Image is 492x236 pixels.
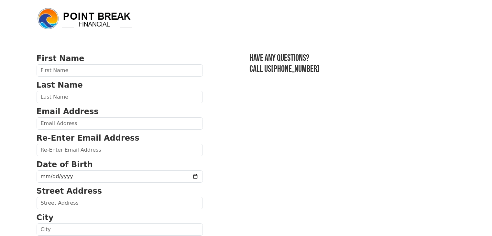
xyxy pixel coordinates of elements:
[37,223,203,236] input: City
[37,187,102,196] strong: Street Address
[37,134,139,143] strong: Re-Enter Email Address
[37,64,203,77] input: First Name
[37,80,83,90] strong: Last Name
[271,64,320,74] a: [PHONE_NUMBER]
[37,7,134,30] img: logo.png
[37,197,203,209] input: Street Address
[249,64,456,75] h3: Call us
[37,107,99,116] strong: Email Address
[37,91,203,103] input: Last Name
[249,53,456,64] h3: Have any questions?
[37,54,84,63] strong: First Name
[37,144,203,156] input: Re-Enter Email Address
[37,160,93,169] strong: Date of Birth
[37,213,54,222] strong: City
[37,117,203,130] input: Email Address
